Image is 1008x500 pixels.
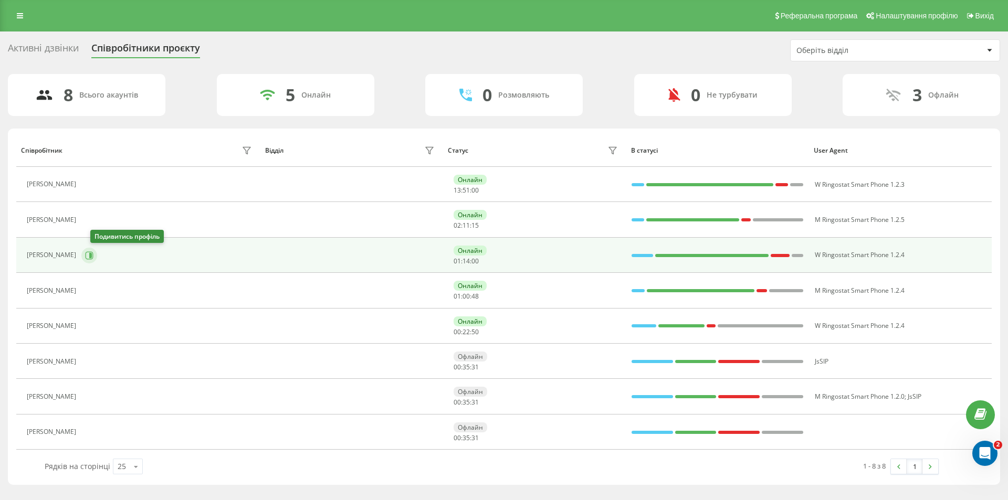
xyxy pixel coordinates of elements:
[463,257,470,265] span: 14
[471,433,479,442] span: 31
[707,91,758,100] div: Не турбувати
[781,12,858,20] span: Реферальна програма
[463,327,470,336] span: 22
[118,461,126,472] div: 25
[907,459,922,474] a: 1
[471,292,479,301] span: 48
[796,46,922,55] div: Оберіть відділ
[27,287,79,294] div: [PERSON_NAME]
[463,186,470,195] span: 51
[454,316,487,326] div: Онлайн
[286,85,295,105] div: 5
[471,221,479,230] span: 15
[454,257,461,265] span: 01
[876,12,958,20] span: Налаштування профілю
[27,180,79,188] div: [PERSON_NAME]
[27,358,79,365] div: [PERSON_NAME]
[471,327,479,336] span: 50
[454,364,479,371] div: : :
[471,186,479,195] span: 00
[454,210,487,220] div: Онлайн
[994,441,1002,449] span: 2
[454,398,461,407] span: 00
[27,216,79,224] div: [PERSON_NAME]
[912,85,922,105] div: 3
[463,221,470,230] span: 11
[454,222,479,229] div: : :
[454,434,479,442] div: : :
[463,292,470,301] span: 00
[454,292,461,301] span: 01
[463,398,470,407] span: 35
[454,281,487,291] div: Онлайн
[928,91,959,100] div: Офлайн
[631,147,804,154] div: В статусі
[908,392,921,401] span: JsSIP
[975,12,994,20] span: Вихід
[815,321,905,330] span: W Ringostat Smart Phone 1.2.4
[454,399,479,406] div: : :
[863,461,886,471] div: 1 - 8 з 8
[498,91,549,100] div: Розмовляють
[815,250,905,259] span: W Ringostat Smart Phone 1.2.4
[691,85,700,105] div: 0
[454,328,479,336] div: : :
[27,393,79,400] div: [PERSON_NAME]
[64,85,73,105] div: 8
[482,85,492,105] div: 0
[454,352,487,361] div: Офлайн
[471,398,479,407] span: 31
[814,147,987,154] div: User Agent
[27,251,79,259] div: [PERSON_NAME]
[454,175,487,185] div: Онлайн
[265,147,283,154] div: Відділ
[815,180,905,189] span: W Ringostat Smart Phone 1.2.3
[815,215,905,224] span: M Ringostat Smart Phone 1.2.5
[454,422,487,432] div: Офлайн
[815,357,828,366] span: JsSIP
[454,221,461,230] span: 02
[448,147,468,154] div: Статус
[815,392,905,401] span: M Ringostat Smart Phone 1.2.0
[27,428,79,435] div: [PERSON_NAME]
[21,147,62,154] div: Співробітник
[79,91,138,100] div: Всього акаунтів
[463,433,470,442] span: 35
[90,230,164,243] div: Подивитись профіль
[454,363,461,371] span: 00
[301,91,331,100] div: Онлайн
[454,433,461,442] span: 00
[454,186,461,195] span: 13
[471,257,479,265] span: 00
[454,327,461,336] span: 00
[815,286,905,295] span: M Ringostat Smart Phone 1.2.4
[8,42,79,59] div: Активні дзвінки
[454,187,479,194] div: : :
[454,246,487,256] div: Онлайн
[91,42,200,59] div: Співробітники проєкту
[471,363,479,371] span: 31
[454,293,479,300] div: : :
[454,258,479,265] div: : :
[463,363,470,371] span: 35
[972,441,997,466] iframe: Intercom live chat
[454,387,487,397] div: Офлайн
[27,322,79,329] div: [PERSON_NAME]
[45,461,110,471] span: Рядків на сторінці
